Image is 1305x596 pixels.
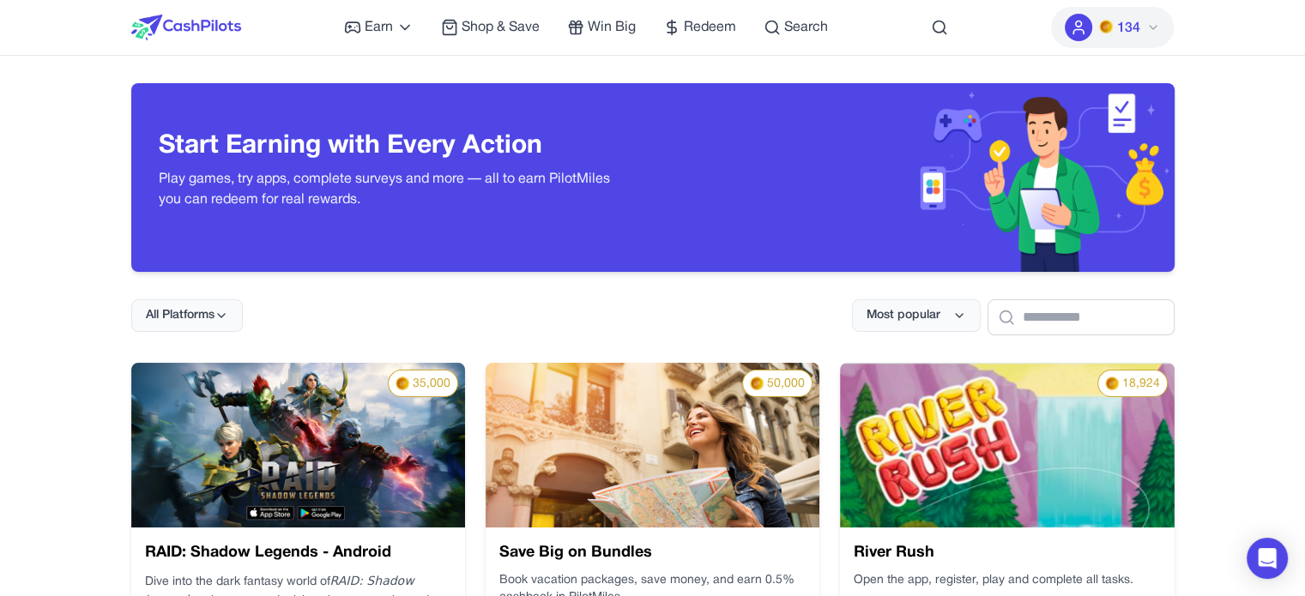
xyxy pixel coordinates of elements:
span: Most popular [867,307,940,324]
span: Win Big [588,17,636,38]
a: Win Big [567,17,636,38]
p: Play games, try apps, complete surveys and more — all to earn PilotMiles you can redeem for real ... [159,169,625,210]
span: 50,000 [767,376,805,393]
img: Header decoration [653,83,1175,272]
img: 9cf9a345-9f12-4220-a22e-5522d5a13454.png [486,363,819,527]
a: Shop & Save [441,17,540,38]
img: PMs [396,376,409,390]
h3: RAID: Shadow Legends - Android [145,541,451,565]
button: PMs134 [1051,7,1174,48]
div: Open Intercom Messenger [1247,538,1288,579]
span: All Platforms [146,307,214,324]
span: 35,000 [413,376,450,393]
img: CashPilots Logo [131,15,241,40]
img: cd3c5e61-d88c-4c75-8e93-19b3db76cddd.webp [840,363,1174,527]
span: 134 [1116,18,1139,39]
a: Redeem [663,17,736,38]
img: PMs [750,376,764,390]
h3: Start Earning with Every Action [159,131,625,162]
a: Earn [344,17,414,38]
a: Search [764,17,828,38]
button: Most popular [852,299,981,332]
span: Search [784,17,828,38]
img: nRLw6yM7nDBu.webp [131,363,465,527]
span: Earn [365,17,393,38]
button: All Platforms [131,299,243,332]
h3: Save Big on Bundles [499,541,806,565]
h3: River Rush [854,541,1160,565]
span: 18,924 [1122,376,1160,393]
img: PMs [1099,20,1113,33]
img: PMs [1105,376,1119,390]
span: Shop & Save [462,17,540,38]
span: Redeem [684,17,736,38]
